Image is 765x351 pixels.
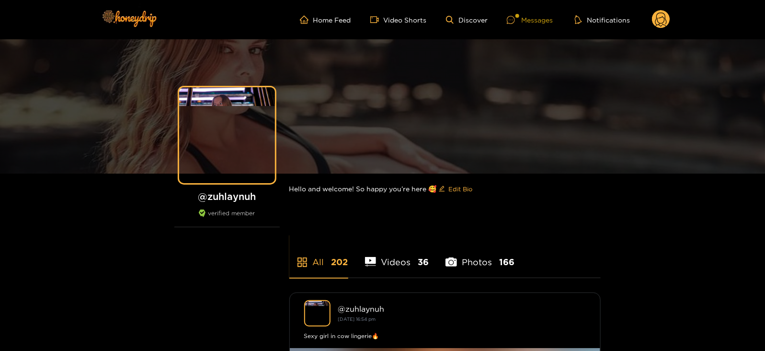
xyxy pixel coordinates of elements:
[449,184,473,194] span: Edit Bio
[304,331,586,341] div: Sexy girl in cow lingerie🔥
[289,234,348,278] li: All
[439,186,445,193] span: edit
[572,15,633,24] button: Notifications
[365,234,429,278] li: Videos
[499,256,514,268] span: 166
[300,15,313,24] span: home
[289,174,601,204] div: Hello and welcome! So happy you’re here 🥰
[300,15,351,24] a: Home Feed
[338,304,586,313] div: @ zuhlaynuh
[331,256,348,268] span: 202
[338,316,376,322] small: [DATE] 16:54 pm
[446,16,488,24] a: Discover
[297,257,308,268] span: appstore
[370,15,384,24] span: video-camera
[370,15,427,24] a: Video Shorts
[174,210,280,227] div: verified member
[174,190,280,202] h1: @ zuhlaynuh
[445,234,514,278] li: Photos
[304,300,331,327] img: zuhlaynuh
[418,256,429,268] span: 36
[437,181,475,197] button: editEdit Bio
[507,14,553,25] div: Messages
